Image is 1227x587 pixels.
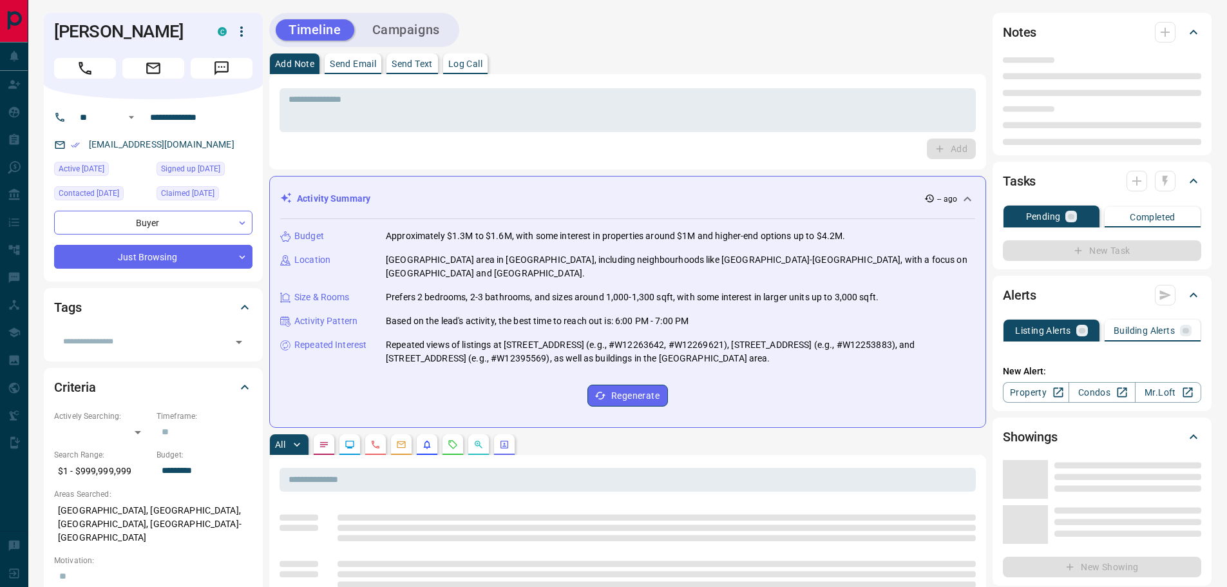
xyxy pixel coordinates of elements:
[1015,326,1071,335] p: Listing Alerts
[359,19,453,41] button: Campaigns
[1003,171,1036,191] h2: Tasks
[345,439,355,450] svg: Lead Browsing Activity
[294,291,350,304] p: Size & Rooms
[392,59,433,68] p: Send Text
[386,291,879,304] p: Prefers 2 bedrooms, 2-3 bathrooms, and sizes around 1,000-1,300 sqft, with some interest in large...
[54,245,252,269] div: Just Browsing
[122,58,184,79] span: Email
[275,59,314,68] p: Add Note
[218,27,227,36] div: condos.ca
[386,253,975,280] p: [GEOGRAPHIC_DATA] area in [GEOGRAPHIC_DATA], including neighbourhoods like [GEOGRAPHIC_DATA]-[GEO...
[157,449,252,461] p: Budget:
[297,192,370,206] p: Activity Summary
[1003,17,1201,48] div: Notes
[294,229,324,243] p: Budget
[157,410,252,422] p: Timeframe:
[294,338,366,352] p: Repeated Interest
[157,186,252,204] div: Thu Sep 25 2025
[161,162,220,175] span: Signed up [DATE]
[1114,326,1175,335] p: Building Alerts
[1003,22,1036,43] h2: Notes
[276,19,354,41] button: Timeline
[230,333,248,351] button: Open
[499,439,509,450] svg: Agent Actions
[587,385,668,407] button: Regenerate
[386,314,689,328] p: Based on the lead's activity, the best time to reach out is: 6:00 PM - 7:00 PM
[54,410,150,422] p: Actively Searching:
[275,440,285,449] p: All
[54,162,150,180] div: Thu Sep 25 2025
[54,449,150,461] p: Search Range:
[191,58,252,79] span: Message
[1130,213,1175,222] p: Completed
[54,488,252,500] p: Areas Searched:
[448,59,482,68] p: Log Call
[396,439,406,450] svg: Emails
[319,439,329,450] svg: Notes
[89,139,234,149] a: [EMAIL_ADDRESS][DOMAIN_NAME]
[54,292,252,323] div: Tags
[386,338,975,365] p: Repeated views of listings at [STREET_ADDRESS] (e.g., #W12263642, #W12269621), [STREET_ADDRESS] (...
[54,555,252,566] p: Motivation:
[54,297,81,318] h2: Tags
[370,439,381,450] svg: Calls
[1003,285,1036,305] h2: Alerts
[294,314,357,328] p: Activity Pattern
[161,187,214,200] span: Claimed [DATE]
[59,187,119,200] span: Contacted [DATE]
[1003,421,1201,452] div: Showings
[54,21,198,42] h1: [PERSON_NAME]
[1003,427,1058,447] h2: Showings
[1003,382,1069,403] a: Property
[448,439,458,450] svg: Requests
[1069,382,1135,403] a: Condos
[422,439,432,450] svg: Listing Alerts
[54,500,252,548] p: [GEOGRAPHIC_DATA], [GEOGRAPHIC_DATA], [GEOGRAPHIC_DATA], [GEOGRAPHIC_DATA]-[GEOGRAPHIC_DATA]
[937,193,957,205] p: -- ago
[1003,365,1201,378] p: New Alert:
[280,187,975,211] div: Activity Summary-- ago
[1003,280,1201,311] div: Alerts
[1026,212,1061,221] p: Pending
[59,162,104,175] span: Active [DATE]
[124,110,139,125] button: Open
[54,461,150,482] p: $1 - $999,999,999
[54,372,252,403] div: Criteria
[1135,382,1201,403] a: Mr.Loft
[54,58,116,79] span: Call
[54,186,150,204] div: Mon Sep 29 2025
[473,439,484,450] svg: Opportunities
[330,59,376,68] p: Send Email
[386,229,845,243] p: Approximately $1.3M to $1.6M, with some interest in properties around $1M and higher-end options ...
[294,253,330,267] p: Location
[71,140,80,149] svg: Email Verified
[54,377,96,398] h2: Criteria
[157,162,252,180] div: Thu Jun 29 2017
[54,211,252,235] div: Buyer
[1003,166,1201,197] div: Tasks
